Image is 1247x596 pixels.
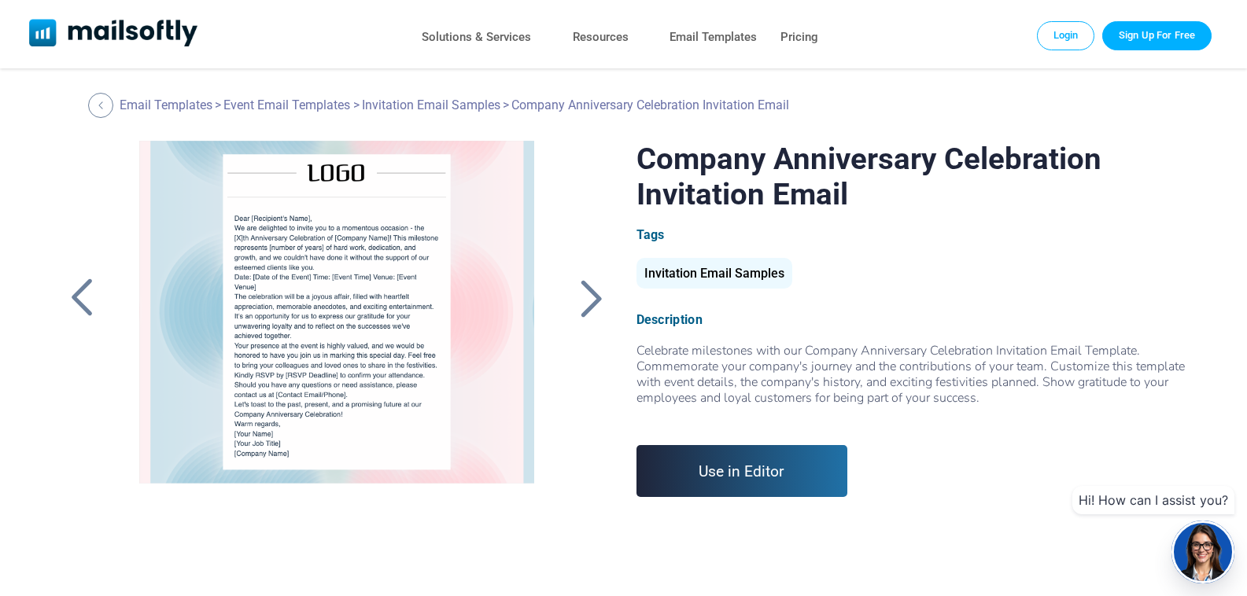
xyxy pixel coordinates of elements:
a: Solutions & Services [422,26,531,49]
a: Company Anniversary Celebration Invitation Email [117,141,556,534]
a: Email Templates [120,97,212,112]
div: Invitation Email Samples [636,258,792,289]
a: Back [571,278,611,318]
a: Back [62,278,101,318]
a: Login [1037,21,1095,50]
a: Invitation Email Samples [362,97,500,112]
div: Tags [636,227,1185,242]
a: Trial [1102,21,1212,50]
a: Email Templates [670,26,757,49]
a: Use in Editor [636,445,848,497]
h1: Company Anniversary Celebration Invitation Email [636,141,1185,212]
a: Resources [573,26,629,49]
div: Description [636,312,1185,327]
a: Mailsoftly [29,19,198,50]
span: Celebrate milestones with our Company Anniversary Celebration Invitation Email Template. Commemor... [636,342,1185,407]
a: Back [88,93,117,118]
a: Pricing [780,26,818,49]
a: Event Email Templates [223,97,350,112]
div: Hi! How can I assist you? [1072,486,1234,514]
a: Invitation Email Samples [636,272,792,279]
